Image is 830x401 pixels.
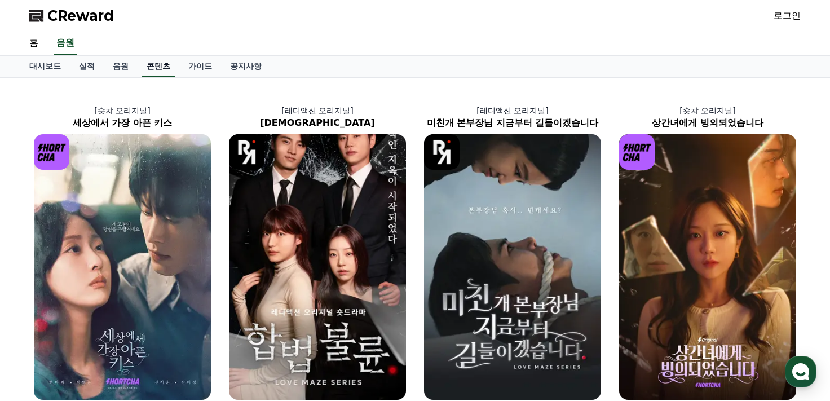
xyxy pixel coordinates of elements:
[3,307,74,336] a: 홈
[619,134,655,170] img: [object Object] Logo
[142,56,175,77] a: 콘텐츠
[610,105,805,116] p: [숏챠 오리지널]
[424,134,460,170] img: [object Object] Logo
[619,134,796,400] img: 상간녀에게 빙의되었습니다
[424,134,601,400] img: 미친개 본부장님 지금부터 길들이겠습니다
[145,307,217,336] a: 설정
[25,116,220,130] h2: 세상에서 가장 아픈 키스
[103,325,117,334] span: 대화
[179,56,221,77] a: 가이드
[610,116,805,130] h2: 상간녀에게 빙의되었습니다
[220,116,415,130] h2: [DEMOGRAPHIC_DATA]
[20,32,47,55] a: 홈
[25,105,220,116] p: [숏챠 오리지널]
[29,7,114,25] a: CReward
[174,324,188,333] span: 설정
[36,324,42,333] span: 홈
[20,56,70,77] a: 대시보드
[104,56,138,77] a: 음원
[34,134,69,170] img: [object Object] Logo
[415,116,610,130] h2: 미친개 본부장님 지금부터 길들이겠습니다
[34,134,211,400] img: 세상에서 가장 아픈 키스
[54,32,77,55] a: 음원
[74,307,145,336] a: 대화
[70,56,104,77] a: 실적
[47,7,114,25] span: CReward
[415,105,610,116] p: [레디액션 오리지널]
[774,9,801,23] a: 로그인
[221,56,271,77] a: 공지사항
[220,105,415,116] p: [레디액션 오리지널]
[229,134,264,170] img: [object Object] Logo
[229,134,406,400] img: 합법불륜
